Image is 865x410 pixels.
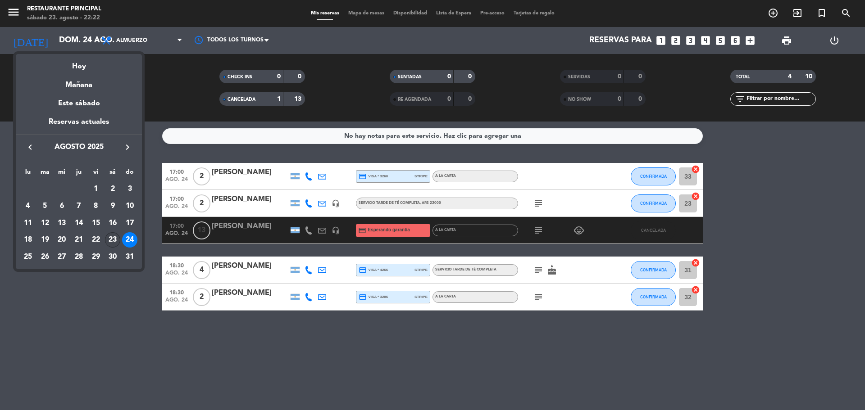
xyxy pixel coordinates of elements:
[36,198,54,215] td: 5 de agosto de 2025
[36,248,54,266] td: 26 de agosto de 2025
[121,198,138,215] td: 10 de agosto de 2025
[19,180,87,198] td: AGO.
[105,231,122,248] td: 23 de agosto de 2025
[16,91,142,116] div: Este sábado
[87,215,105,232] td: 15 de agosto de 2025
[54,198,69,214] div: 6
[25,142,36,153] i: keyboard_arrow_left
[87,180,105,198] td: 1 de agosto de 2025
[87,167,105,181] th: viernes
[54,232,69,248] div: 20
[88,232,104,248] div: 22
[53,231,70,248] td: 20 de agosto de 2025
[19,248,36,266] td: 25 de agosto de 2025
[70,248,87,266] td: 28 de agosto de 2025
[36,167,54,181] th: martes
[88,249,104,265] div: 29
[122,142,133,153] i: keyboard_arrow_right
[87,231,105,248] td: 22 de agosto de 2025
[105,248,122,266] td: 30 de agosto de 2025
[105,181,120,197] div: 2
[70,215,87,232] td: 14 de agosto de 2025
[122,232,137,248] div: 24
[121,215,138,232] td: 17 de agosto de 2025
[37,249,53,265] div: 26
[54,216,69,231] div: 13
[88,181,104,197] div: 1
[16,72,142,91] div: Mañana
[122,249,137,265] div: 31
[70,198,87,215] td: 7 de agosto de 2025
[105,180,122,198] td: 2 de agosto de 2025
[71,249,86,265] div: 28
[53,248,70,266] td: 27 de agosto de 2025
[37,232,53,248] div: 19
[121,180,138,198] td: 3 de agosto de 2025
[105,198,120,214] div: 9
[20,232,36,248] div: 18
[53,167,70,181] th: miércoles
[22,141,38,153] button: keyboard_arrow_left
[36,231,54,248] td: 19 de agosto de 2025
[71,232,86,248] div: 21
[19,215,36,232] td: 11 de agosto de 2025
[19,167,36,181] th: lunes
[20,216,36,231] div: 11
[121,248,138,266] td: 31 de agosto de 2025
[121,167,138,181] th: domingo
[122,181,137,197] div: 3
[37,198,53,214] div: 5
[20,198,36,214] div: 4
[105,249,120,265] div: 30
[119,141,136,153] button: keyboard_arrow_right
[54,249,69,265] div: 27
[37,216,53,231] div: 12
[16,54,142,72] div: Hoy
[87,248,105,266] td: 29 de agosto de 2025
[105,215,122,232] td: 16 de agosto de 2025
[88,216,104,231] div: 15
[71,198,86,214] div: 7
[16,116,142,135] div: Reservas actuales
[105,167,122,181] th: sábado
[122,216,137,231] div: 17
[122,198,137,214] div: 10
[105,232,120,248] div: 23
[36,215,54,232] td: 12 de agosto de 2025
[20,249,36,265] div: 25
[70,167,87,181] th: jueves
[105,216,120,231] div: 16
[19,231,36,248] td: 18 de agosto de 2025
[53,198,70,215] td: 6 de agosto de 2025
[87,198,105,215] td: 8 de agosto de 2025
[19,198,36,215] td: 4 de agosto de 2025
[53,215,70,232] td: 13 de agosto de 2025
[70,231,87,248] td: 21 de agosto de 2025
[71,216,86,231] div: 14
[105,198,122,215] td: 9 de agosto de 2025
[121,231,138,248] td: 24 de agosto de 2025
[38,141,119,153] span: agosto 2025
[88,198,104,214] div: 8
